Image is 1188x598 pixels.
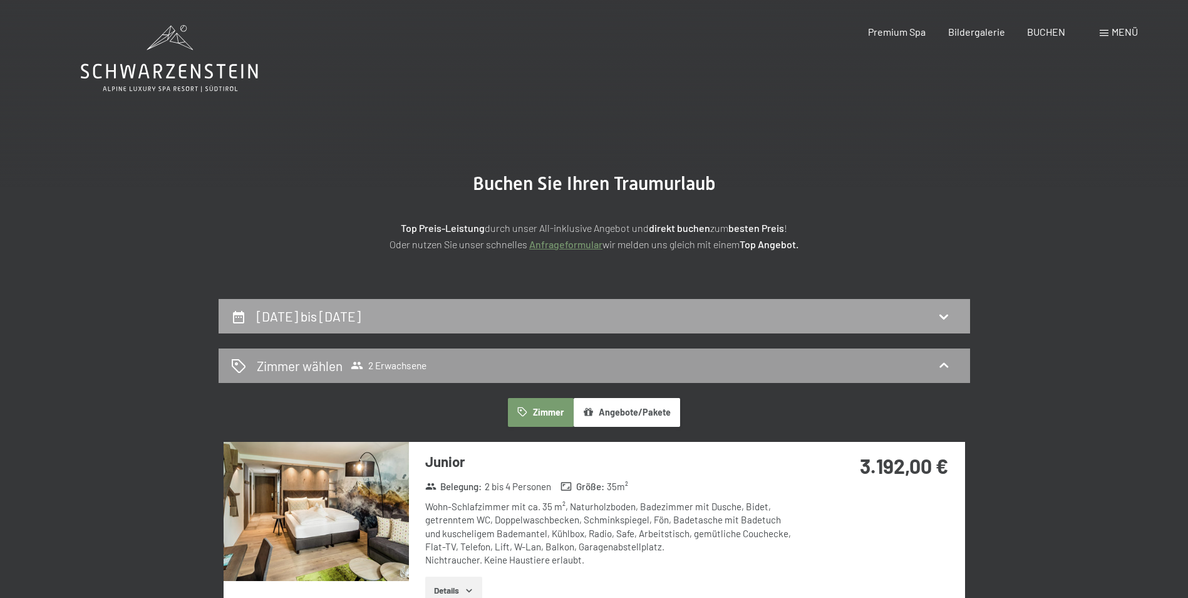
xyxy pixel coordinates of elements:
strong: 3.192,00 € [860,454,948,478]
p: durch unser All-inklusive Angebot und zum ! Oder nutzen Sie unser schnelles wir melden uns gleich... [281,220,907,252]
span: 2 Erwachsene [351,359,426,372]
h3: Junior [425,452,798,471]
a: Premium Spa [868,26,926,38]
strong: Top Angebot. [740,238,798,250]
a: BUCHEN [1027,26,1065,38]
a: Anfrageformular [529,238,602,250]
h2: Zimmer wählen [257,357,343,375]
strong: direkt buchen [649,222,710,234]
button: Angebote/Pakete [574,398,680,427]
button: Zimmer [508,398,573,427]
span: 2 bis 4 Personen [485,480,551,493]
div: Wohn-Schlafzimmer mit ca. 35 m², Naturholzboden, Badezimmer mit Dusche, Bidet, getrenntem WC, Dop... [425,500,798,567]
a: Bildergalerie [948,26,1005,38]
img: mss_renderimg.php [224,442,409,581]
span: Menü [1112,26,1138,38]
strong: Belegung : [425,480,482,493]
span: Buchen Sie Ihren Traumurlaub [473,172,716,194]
h2: [DATE] bis [DATE] [257,308,361,324]
strong: Top Preis-Leistung [401,222,485,234]
strong: Größe : [560,480,604,493]
span: 35 m² [607,480,628,493]
strong: besten Preis [728,222,784,234]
